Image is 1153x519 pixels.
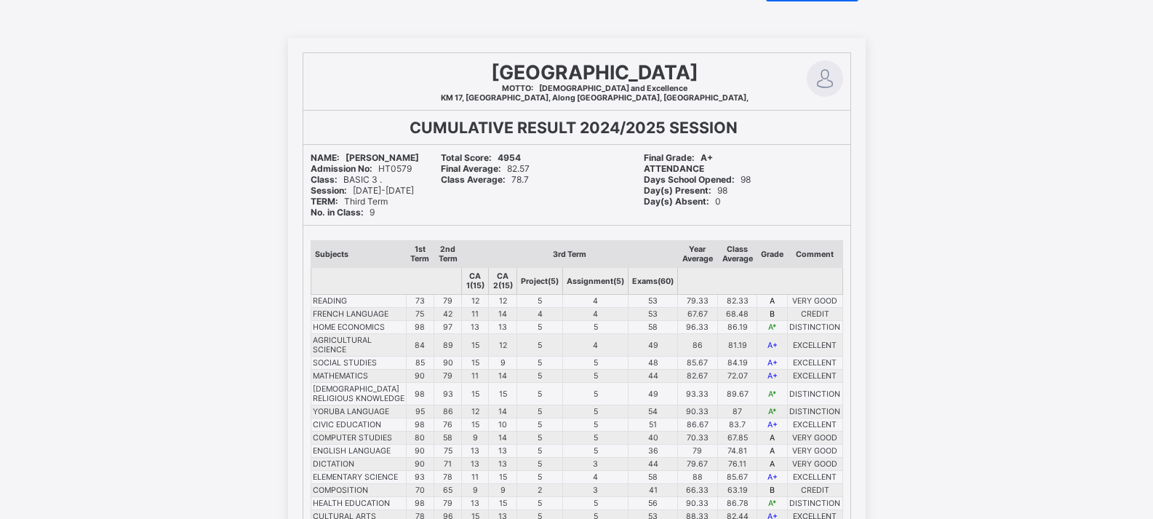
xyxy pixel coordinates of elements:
td: 75 [412,296,440,308]
span: [PERSON_NAME] [309,148,417,158]
td: 86 [434,405,461,419]
b: Session: [309,178,346,189]
td: 73 [412,283,440,296]
td: 5 [523,308,567,320]
th: CA 2(15) [489,268,517,295]
td: 93.33 [676,357,717,379]
th: Subjects [311,241,406,268]
b: Days School Opened: [642,168,732,178]
span: KM 17, [GEOGRAPHIC_DATA], Along [GEOGRAPHIC_DATA], [GEOGRAPHIC_DATA], [441,93,749,103]
td: 5 [523,320,567,333]
td: 14 [495,296,523,308]
td: 5 [523,357,567,379]
td: A+ [757,391,788,403]
td: MATHEMATICS [309,345,412,357]
td: 79.33 [678,295,717,308]
th: 1st Term [412,232,440,258]
td: 5 [517,370,563,383]
td: 87 [717,405,757,419]
td: VERY GOOD [788,403,841,416]
td: 11 [462,370,489,383]
th: Subjects [309,232,412,258]
td: 5 [523,403,567,416]
th: CA 1(15) [462,268,489,295]
td: 67.85 [717,403,757,416]
td: 98 [406,383,434,405]
td: 68.48 [717,296,757,308]
span: Third Term [311,196,388,207]
td: 89 [434,334,461,357]
b: Total Score: [441,152,492,163]
span: [GEOGRAPHIC_DATA] [491,60,698,84]
span: HT0579 [311,163,412,174]
td: 79 [439,283,468,296]
span: 9 [309,199,372,209]
td: 4 [523,296,567,308]
td: 87 [717,379,757,391]
span: [DEMOGRAPHIC_DATA] and Excellence [502,82,685,90]
span: 0 [642,189,714,199]
span: [PERSON_NAME] [311,152,419,163]
td: 5 [523,345,567,357]
td: 14 [495,345,523,357]
td: READING [309,283,412,296]
td: 89 [439,320,468,333]
b: Final Average: [439,158,498,168]
td: DISTINCTION [788,379,841,391]
td: 89.67 [717,383,757,405]
td: 15 [468,333,495,345]
td: A+ [757,370,788,383]
td: CREDIT [788,308,842,321]
span: 82.57 [441,163,530,174]
td: A+ [757,334,788,357]
td: 12 [495,283,523,296]
td: 96.33 [678,321,717,334]
td: 98 [412,391,440,403]
td: 67.67 [676,296,717,308]
span: HT0579 [309,158,407,168]
td: DISTINCTION [788,383,842,405]
span: 0 [644,196,721,207]
td: 14 [495,403,523,416]
td: 85.67 [676,333,717,345]
td: 84 [406,334,434,357]
th: Assignment(5) [563,268,629,295]
td: 82.33 [717,295,757,308]
td: 53 [629,308,678,321]
td: 5 [567,308,629,320]
td: 42 [434,308,461,321]
td: 12 [489,295,517,308]
span: BASIC 3 . [309,168,380,178]
b: ATTENDANCE [642,158,701,168]
td: SOCIAL STUDIES [311,357,406,370]
td: 14 [489,405,517,419]
b: Admission No: [309,158,371,168]
b: Day(s) Absent: [644,196,709,207]
td: 5 [563,405,629,419]
td: 93.33 [678,383,717,405]
td: 5 [523,283,567,296]
td: 15 [489,383,517,405]
b: Class Average: [441,174,506,185]
span: KM 17, [GEOGRAPHIC_DATA], Along [GEOGRAPHIC_DATA], [GEOGRAPHIC_DATA], [438,90,748,99]
td: 5 [517,334,563,357]
td: SOCIAL STUDIES [309,333,412,345]
td: 90 [412,345,440,357]
td: DISTINCTION [788,405,842,419]
td: 89.67 [717,357,757,379]
td: 12 [468,379,495,391]
td: READING [311,295,406,308]
td: 53 [629,296,676,308]
td: 90 [406,370,434,383]
td: 9 [489,357,517,370]
td: 73 [406,295,434,308]
td: 75 [406,308,434,321]
th: 3rd Term [462,241,678,268]
td: 4 [517,308,563,321]
b: Class: [309,168,335,178]
td: 4 [567,296,629,308]
b: No. in Class: [309,199,362,209]
td: 84 [412,320,440,333]
b: CUMULATIVE RESULT 2024/2025 SESSION [410,118,738,137]
td: CIVIC EDUCATION [309,391,412,403]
